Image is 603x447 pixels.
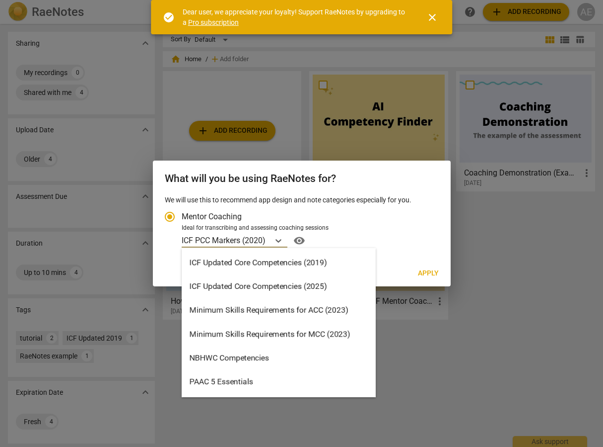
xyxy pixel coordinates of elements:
[182,224,436,233] div: Ideal for transcribing and assessing coaching sessions
[182,346,376,370] div: NBHWC Competencies
[410,265,447,282] button: Apply
[420,5,444,29] button: Close
[182,394,376,418] div: UCA Coach Competency Framework
[165,205,439,249] div: Account type
[287,233,307,249] a: Help
[182,211,242,222] span: Mentor Coaching
[188,18,239,26] a: Pro subscription
[182,251,376,274] div: ICF Updated Core Competencies (2019)
[182,298,376,322] div: Minimum Skills Requirements for ACC (2023)
[165,195,439,205] p: We will use this to recommend app design and note categories especially for you.
[165,173,439,185] h2: What will you be using RaeNotes for?
[182,322,376,346] div: Minimum Skills Requirements for MCC (2023)
[183,7,409,27] div: Dear user, we appreciate your loyalty! Support RaeNotes by upgrading to a
[426,11,438,23] span: close
[182,274,376,298] div: ICF Updated Core Competencies (2025)
[291,235,307,247] span: visibility
[163,11,175,23] span: check_circle
[418,268,439,278] span: Apply
[182,235,266,246] p: ICF PCC Markers (2020)
[291,233,307,249] button: Help
[267,236,268,245] input: Ideal for transcribing and assessing coaching sessionsICF PCC Markers (2020)Help
[182,370,376,394] div: PAAC 5 Essentials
